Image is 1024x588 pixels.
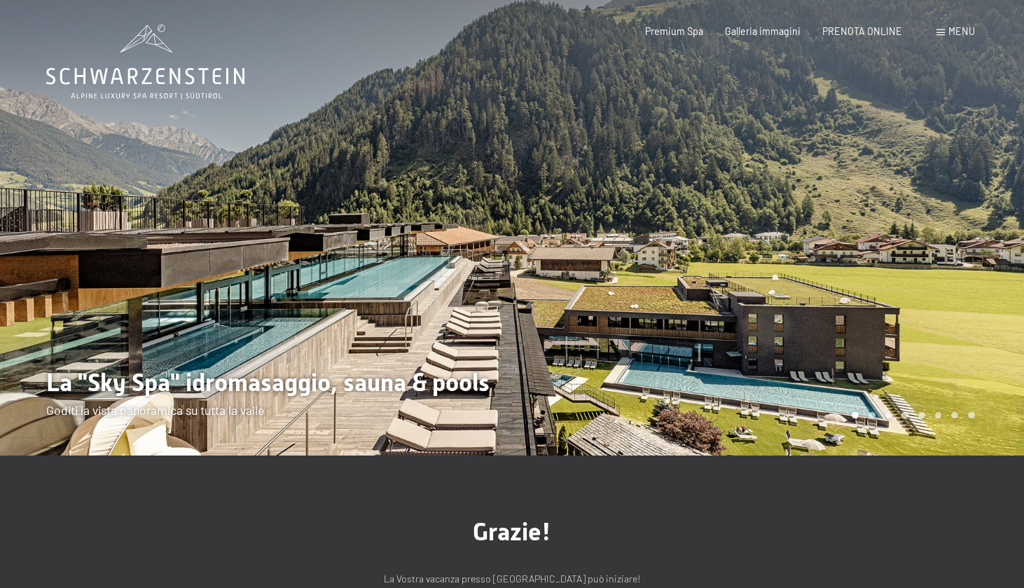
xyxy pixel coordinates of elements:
[968,412,975,419] div: Carousel Page 8
[885,412,892,419] div: Carousel Page 3
[951,412,958,419] div: Carousel Page 7
[847,412,974,419] div: Carousel Pagination
[204,571,820,587] p: La Vostra vacanza presso [GEOGRAPHIC_DATA] può iniziare!
[918,412,925,419] div: Carousel Page 5
[901,412,908,419] div: Carousel Page 4
[822,25,902,37] a: PRENOTA ONLINE
[473,517,551,546] span: Grazie!
[935,412,942,419] div: Carousel Page 6
[852,412,859,419] div: Carousel Page 1 (Current Slide)
[948,25,975,37] span: Menu
[645,25,703,37] a: Premium Spa
[725,25,801,37] a: Galleria immagini
[869,412,876,419] div: Carousel Page 2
